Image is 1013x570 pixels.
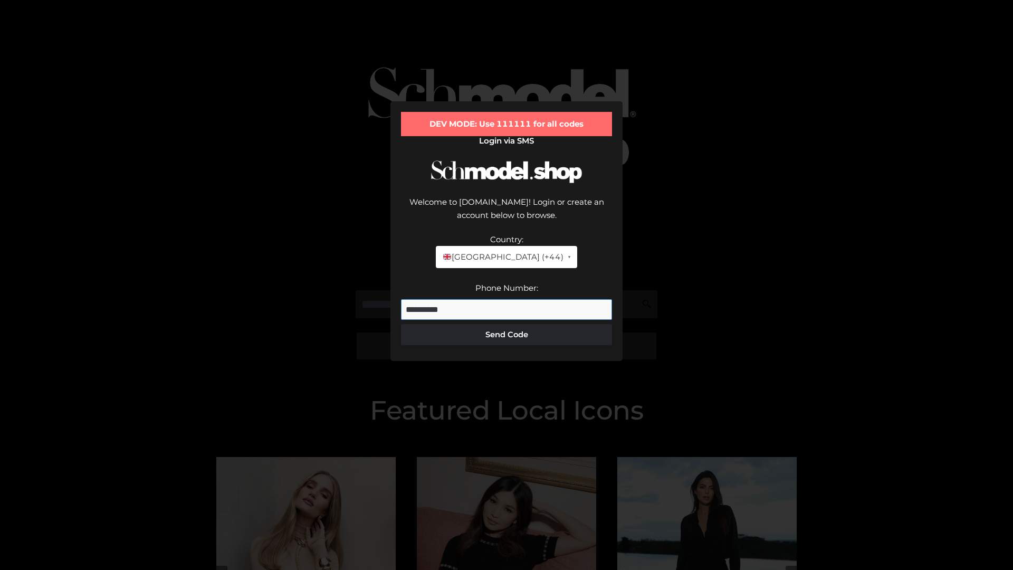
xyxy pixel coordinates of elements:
[401,136,612,146] h2: Login via SMS
[442,250,563,264] span: [GEOGRAPHIC_DATA] (+44)
[401,324,612,345] button: Send Code
[401,112,612,136] div: DEV MODE: Use 111111 for all codes
[490,234,523,244] label: Country:
[443,253,451,261] img: 🇬🇧
[475,283,538,293] label: Phone Number:
[427,151,586,193] img: Schmodel Logo
[401,195,612,233] div: Welcome to [DOMAIN_NAME]! Login or create an account below to browse.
